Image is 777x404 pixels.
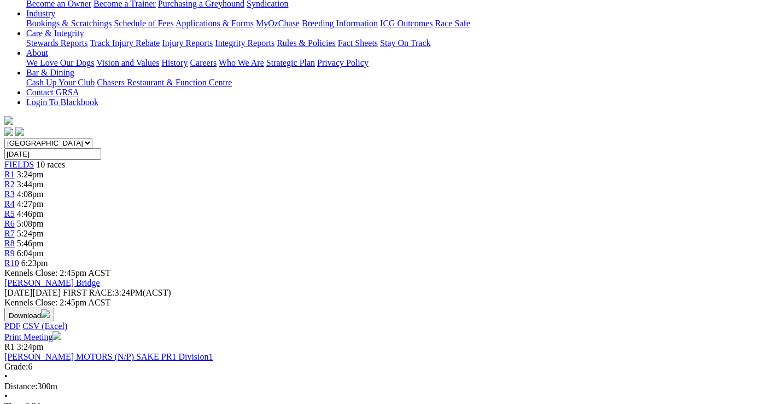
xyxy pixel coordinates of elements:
[26,38,87,48] a: Stewards Reports
[4,391,8,401] span: •
[4,288,61,297] span: [DATE]
[26,78,773,88] div: Bar & Dining
[4,127,13,136] img: facebook.svg
[26,78,95,87] a: Cash Up Your Club
[26,9,55,18] a: Industry
[266,58,315,67] a: Strategic Plan
[161,58,188,67] a: History
[4,160,34,169] a: FIELDS
[22,321,67,331] a: CSV (Excel)
[277,38,336,48] a: Rules & Policies
[4,268,110,278] span: Kennels Close: 2:45pm ACST
[63,288,114,297] span: FIRST RACE:
[17,199,44,209] span: 4:27pm
[96,58,159,67] a: Vision and Values
[26,97,98,107] a: Login To Blackbook
[36,160,65,169] span: 10 races
[26,88,79,97] a: Contact GRSA
[17,239,44,248] span: 5:46pm
[4,382,37,391] span: Distance:
[4,362,773,372] div: 6
[162,38,213,48] a: Injury Reports
[302,19,378,28] a: Breeding Information
[4,170,15,179] a: R1
[317,58,369,67] a: Privacy Policy
[97,78,232,87] a: Chasers Restaurant & Function Centre
[26,38,773,48] div: Care & Integrity
[4,189,15,199] a: R3
[4,209,15,218] a: R5
[114,19,173,28] a: Schedule of Fees
[26,19,112,28] a: Bookings & Scratchings
[17,219,44,228] span: 5:08pm
[215,38,274,48] a: Integrity Reports
[26,19,773,28] div: Industry
[41,309,50,318] img: download.svg
[63,288,171,297] span: 3:24PM(ACST)
[4,199,15,209] a: R4
[4,249,15,258] a: R9
[17,209,44,218] span: 4:46pm
[4,382,773,391] div: 300m
[4,148,101,160] input: Select date
[4,229,15,238] a: R7
[90,38,160,48] a: Track Injury Rebate
[4,372,8,381] span: •
[21,258,48,268] span: 6:23pm
[4,321,773,331] div: Download
[4,219,15,228] a: R6
[338,38,378,48] a: Fact Sheets
[4,298,773,308] div: Kennels Close: 2:45pm ACST
[52,331,61,340] img: printer.svg
[4,278,100,287] a: [PERSON_NAME] Bridge
[17,170,44,179] span: 3:24pm
[15,127,24,136] img: twitter.svg
[190,58,217,67] a: Careers
[26,48,48,57] a: About
[17,249,44,258] span: 6:04pm
[4,180,15,189] a: R2
[380,38,430,48] a: Stay On Track
[4,239,15,248] a: R8
[26,68,74,77] a: Bar & Dining
[26,58,773,68] div: About
[219,58,264,67] a: Who We Are
[4,342,15,351] span: R1
[4,258,19,268] a: R10
[26,58,94,67] a: We Love Our Dogs
[17,229,44,238] span: 5:24pm
[380,19,433,28] a: ICG Outcomes
[17,342,44,351] span: 3:24pm
[4,321,20,331] a: PDF
[435,19,470,28] a: Race Safe
[17,189,44,199] span: 4:08pm
[4,288,33,297] span: [DATE]
[26,28,84,38] a: Care & Integrity
[176,19,254,28] a: Applications & Forms
[17,180,44,189] span: 3:44pm
[4,352,213,361] a: [PERSON_NAME] MOTORS (N/P) SAKE PR1 Division1
[256,19,300,28] a: MyOzChase
[4,362,28,371] span: Grade:
[4,332,61,342] a: Print Meeting
[4,116,13,125] img: logo-grsa-white.png
[4,308,54,321] button: Download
